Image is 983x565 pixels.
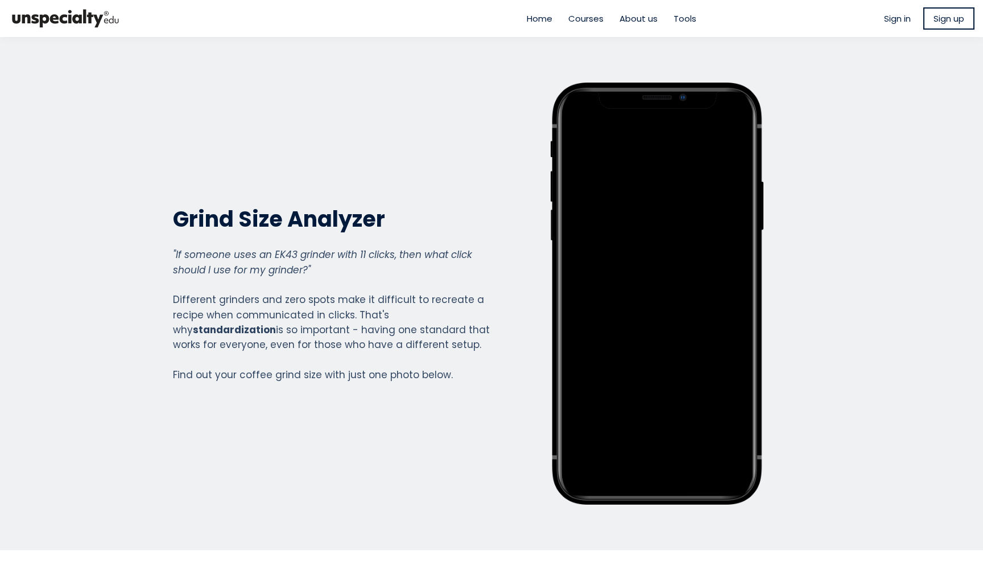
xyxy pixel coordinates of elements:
a: Courses [568,12,604,25]
a: Home [527,12,552,25]
a: Sign in [884,12,911,25]
a: Sign up [923,7,974,30]
strong: standardization [193,323,276,337]
a: About us [619,12,658,25]
img: bc390a18feecddb333977e298b3a00a1.png [9,5,122,32]
div: Different grinders and zero spots make it difficult to recreate a recipe when communicated in cli... [173,247,490,382]
em: "If someone uses an EK43 grinder with 11 clicks, then what click should I use for my grinder?" [173,248,472,276]
h2: Grind Size Analyzer [173,205,490,233]
a: Tools [674,12,696,25]
span: Sign up [934,12,964,25]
